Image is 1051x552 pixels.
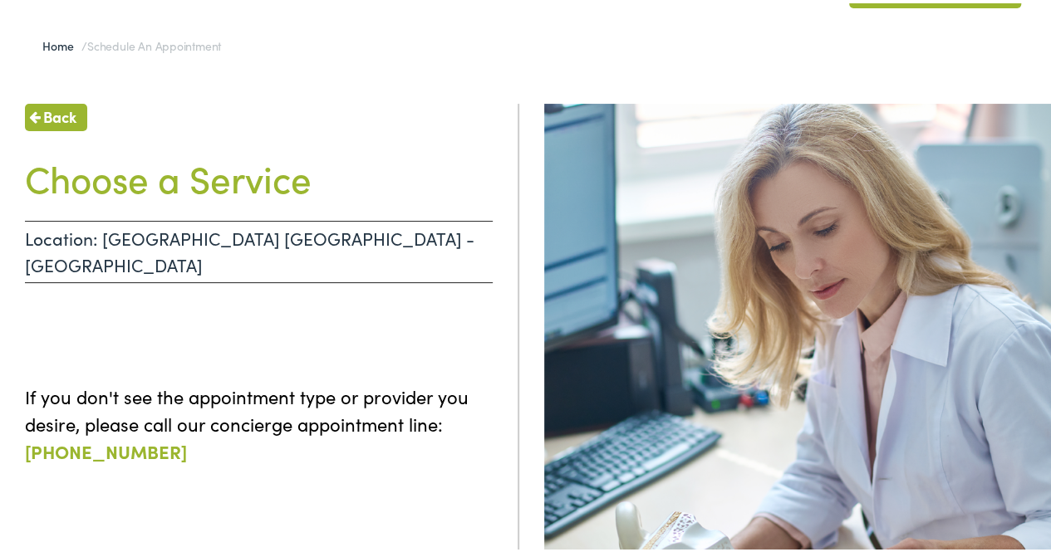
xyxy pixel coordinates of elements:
p: If you don't see the appointment type or provider you desire, please call our concierge appointme... [25,379,493,462]
p: Location: [GEOGRAPHIC_DATA] [GEOGRAPHIC_DATA] - [GEOGRAPHIC_DATA] [25,217,493,280]
span: Schedule an Appointment [87,34,221,51]
h1: Choose a Service [25,153,493,197]
span: / [42,34,221,51]
a: Home [42,34,81,51]
span: Back [43,102,76,125]
a: [PHONE_NUMBER] [25,435,187,461]
a: Back [25,100,87,128]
